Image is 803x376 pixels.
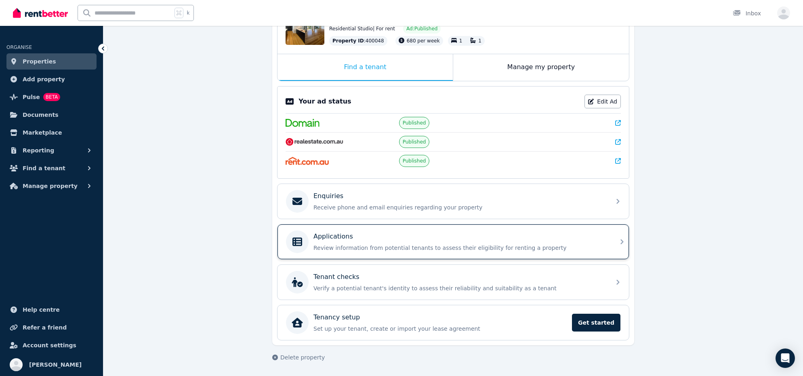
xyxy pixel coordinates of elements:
[277,265,629,300] a: Tenant checksVerify a potential tenant's identity to assess their reliability and suitability as ...
[332,38,364,44] span: Property ID
[584,95,621,108] a: Edit Ad
[403,120,426,126] span: Published
[313,232,353,241] p: Applications
[313,313,360,322] p: Tenancy setup
[6,337,97,353] a: Account settings
[280,353,325,361] span: Delete property
[23,181,78,191] span: Manage property
[277,305,629,340] a: Tenancy setupSet up your tenant, create or import your lease agreementGet started
[403,139,426,145] span: Published
[272,353,325,361] button: Delete property
[572,314,620,332] span: Get started
[6,71,97,87] a: Add property
[6,178,97,194] button: Manage property
[6,142,97,158] button: Reporting
[286,157,329,165] img: Rent.com.au
[23,305,60,315] span: Help centre
[313,284,606,292] p: Verify a potential tenant's identity to assess their reliability and suitability as a tenant
[23,74,65,84] span: Add property
[23,110,59,120] span: Documents
[277,184,629,219] a: EnquiriesReceive phone and email enquiries regarding your property
[298,97,351,106] p: Your ad status
[23,128,62,137] span: Marketplace
[6,107,97,123] a: Documents
[776,349,795,368] div: Open Intercom Messenger
[6,125,97,141] a: Marketplace
[6,53,97,70] a: Properties
[277,54,453,81] div: Find a tenant
[313,272,359,282] p: Tenant checks
[23,57,56,66] span: Properties
[23,340,76,350] span: Account settings
[406,25,437,32] span: Ad: Published
[478,38,481,44] span: 1
[23,163,65,173] span: Find a tenant
[6,89,97,105] a: PulseBETA
[6,302,97,318] a: Help centre
[733,9,761,17] div: Inbox
[6,319,97,336] a: Refer a friend
[286,138,343,146] img: RealEstate.com.au
[6,160,97,176] button: Find a tenant
[313,191,343,201] p: Enquiries
[313,325,567,333] p: Set up your tenant, create or import your lease agreement
[459,38,462,44] span: 1
[43,93,60,101] span: BETA
[29,360,82,370] span: [PERSON_NAME]
[23,92,40,102] span: Pulse
[23,323,67,332] span: Refer a friend
[187,10,189,16] span: k
[407,38,440,44] span: 680 per week
[329,36,387,46] div: : 400048
[453,54,629,81] div: Manage my property
[286,119,320,127] img: Domain.com.au
[403,158,426,164] span: Published
[13,7,68,19] img: RentBetter
[329,25,395,32] span: Residential Studio | For rent
[313,203,606,211] p: Receive phone and email enquiries regarding your property
[23,146,54,155] span: Reporting
[313,244,606,252] p: Review information from potential tenants to assess their eligibility for renting a property
[6,44,32,50] span: ORGANISE
[277,224,629,259] a: ApplicationsReview information from potential tenants to assess their eligibility for renting a p...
